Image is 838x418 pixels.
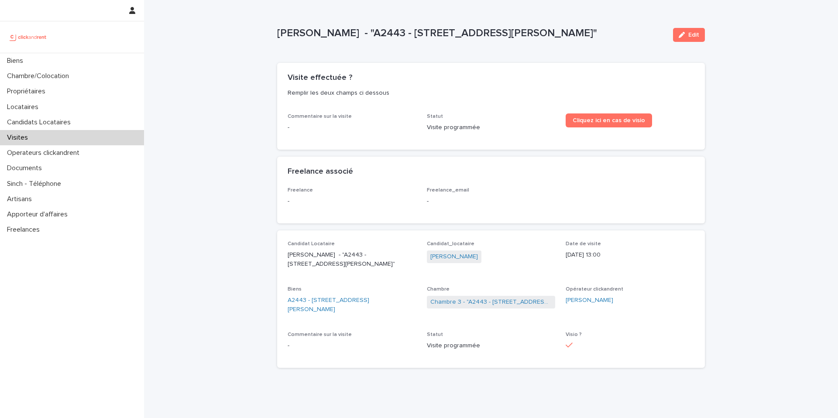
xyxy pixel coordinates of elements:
p: Locataires [3,103,45,111]
a: Chambre 3 - "A2443 - [STREET_ADDRESS][PERSON_NAME]" [430,298,552,307]
p: - [288,197,416,206]
p: - [288,123,416,132]
p: Visites [3,134,35,142]
p: Artisans [3,195,39,203]
span: Chambre [427,287,450,292]
span: Opérateur clickandrent [566,287,623,292]
p: Documents [3,164,49,172]
span: Candidat_locataire [427,241,474,247]
p: Operateurs clickandrent [3,149,86,157]
span: Candidat Locataire [288,241,335,247]
h2: Freelance associé [288,167,353,177]
a: Cliquez ici en cas de visio [566,113,652,127]
p: - [427,197,556,206]
button: Edit [673,28,705,42]
p: Remplir les deux champs ci dessous [288,89,691,97]
p: Chambre/Colocation [3,72,76,80]
p: Freelances [3,226,47,234]
span: Commentaire sur la visite [288,332,352,337]
h2: Visite effectuée ? [288,73,352,83]
p: Propriétaires [3,87,52,96]
p: [DATE] 13:00 [566,250,694,260]
span: Cliquez ici en cas de visio [573,117,645,123]
span: Biens [288,287,302,292]
span: Visio ? [566,332,582,337]
span: Edit [688,32,699,38]
span: Commentaire sur la visite [288,114,352,119]
span: Statut [427,114,443,119]
span: Statut [427,332,443,337]
a: A2443 - [STREET_ADDRESS][PERSON_NAME] [288,296,416,314]
p: Biens [3,57,30,65]
img: UCB0brd3T0yccxBKYDjQ [7,28,49,46]
p: Candidats Locataires [3,118,78,127]
p: Apporteur d'affaires [3,210,75,219]
a: [PERSON_NAME] [430,252,478,261]
p: Visite programmée [427,123,556,132]
a: [PERSON_NAME] [566,296,613,305]
p: [PERSON_NAME] - "A2443 - [STREET_ADDRESS][PERSON_NAME]" [288,250,416,269]
p: Visite programmée [427,341,556,350]
span: Freelance_email [427,188,469,193]
span: Date de visite [566,241,601,247]
p: Sinch - Téléphone [3,180,68,188]
span: Freelance [288,188,313,193]
p: [PERSON_NAME] - "A2443 - [STREET_ADDRESS][PERSON_NAME]" [277,27,666,40]
p: - [288,341,416,350]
